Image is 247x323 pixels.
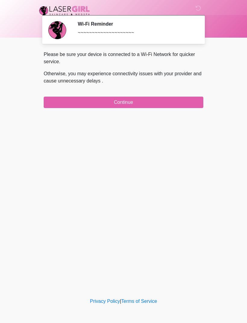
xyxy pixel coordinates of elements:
[44,70,203,85] p: Otherwise, you may experience connectivity issues with your provider and cause unnecessary delays .
[121,299,157,304] a: Terms of Service
[78,21,194,27] h2: Wi-Fi Reminder
[90,299,120,304] a: Privacy Policy
[120,299,121,304] a: |
[44,51,203,65] p: Please be sure your device is connected to a Wi-Fi Network for quicker service.
[44,97,203,108] button: Continue
[78,29,194,36] div: ~~~~~~~~~~~~~~~~~~~~
[38,5,91,17] img: Laser Girl Med Spa LLC Logo
[48,21,66,39] img: Agent Avatar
